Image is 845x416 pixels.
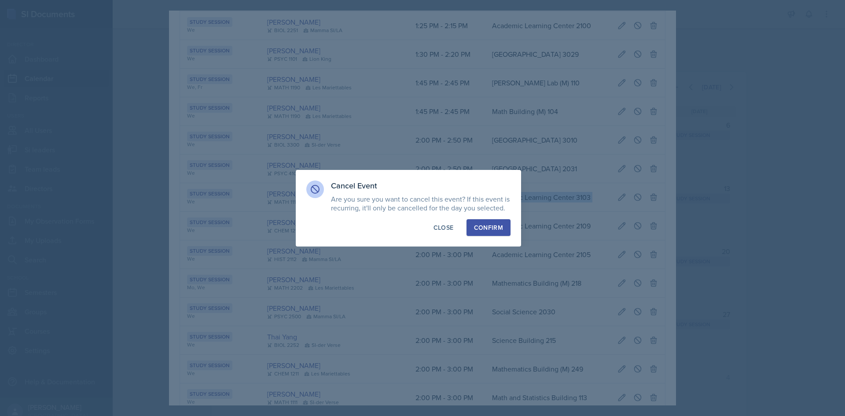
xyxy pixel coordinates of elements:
[331,195,511,212] p: Are you sure you want to cancel this event? If this event is recurring, it'll only be cancelled f...
[474,223,503,232] div: Confirm
[426,219,461,236] button: Close
[434,223,454,232] div: Close
[467,219,511,236] button: Confirm
[331,180,511,191] h3: Cancel Event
